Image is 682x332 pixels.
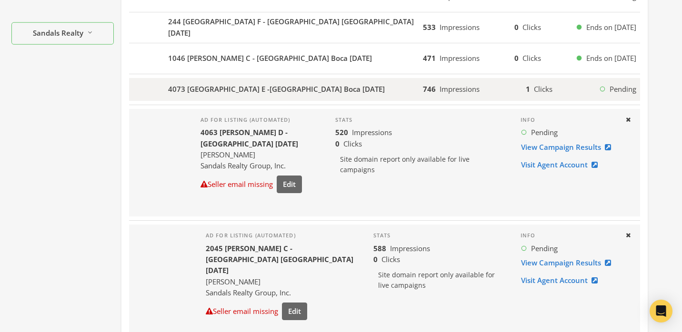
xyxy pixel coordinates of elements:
[531,127,558,138] span: Pending
[168,53,372,64] b: 1046 [PERSON_NAME] C - [GEOGRAPHIC_DATA] Boca [DATE]
[610,84,636,95] span: Pending
[440,53,480,63] span: Impressions
[586,22,636,33] span: Ends on [DATE]
[343,139,362,148] span: Clicks
[521,156,604,174] a: Visit Agent Account
[335,127,348,137] b: 520
[650,300,672,322] div: Open Intercom Messenger
[206,244,353,275] b: 2045 [PERSON_NAME] C - [GEOGRAPHIC_DATA] [GEOGRAPHIC_DATA] [DATE]
[201,127,298,148] b: 4063 [PERSON_NAME] D - [GEOGRAPHIC_DATA] [DATE]
[206,276,358,287] div: [PERSON_NAME]
[129,16,640,39] button: 244 [GEOGRAPHIC_DATA] F - [GEOGRAPHIC_DATA] [GEOGRAPHIC_DATA] [DATE]533Impressions0ClicksEnds on ...
[521,117,617,123] h4: Info
[522,53,541,63] span: Clicks
[335,149,505,180] p: Site domain report only available for live campaigns
[168,16,423,39] b: 244 [GEOGRAPHIC_DATA] F - [GEOGRAPHIC_DATA] [GEOGRAPHIC_DATA] [DATE]
[201,179,273,190] div: Seller email missing
[423,84,436,94] b: 746
[390,244,430,253] span: Impressions
[206,306,278,317] div: Seller email missing
[206,287,358,298] div: Sandals Realty Group, Inc.
[206,232,358,239] h4: Ad for listing (automated)
[423,53,436,63] b: 471
[526,84,530,94] b: 1
[522,22,541,32] span: Clicks
[201,160,320,171] div: Sandals Realty Group, Inc.
[521,138,617,156] a: View Campaign Results
[514,22,519,32] b: 0
[440,84,480,94] span: Impressions
[277,176,302,193] button: Edit
[335,139,340,148] b: 0
[129,78,640,101] button: 4073 [GEOGRAPHIC_DATA] E -[GEOGRAPHIC_DATA] Boca [DATE]746Impressions1ClicksPending
[521,254,617,272] a: View Campaign Results
[373,254,378,264] b: 0
[335,117,505,123] h4: Stats
[168,84,385,95] b: 4073 [GEOGRAPHIC_DATA] E -[GEOGRAPHIC_DATA] Boca [DATE]
[440,22,480,32] span: Impressions
[373,244,386,253] b: 588
[423,22,436,32] b: 533
[373,265,505,295] p: Site domain report only available for live campaigns
[373,232,505,239] h4: Stats
[201,117,320,123] h4: Ad for listing (automated)
[586,53,636,64] span: Ends on [DATE]
[352,127,392,137] span: Impressions
[381,254,400,264] span: Clicks
[129,47,640,70] button: 1046 [PERSON_NAME] C - [GEOGRAPHIC_DATA] Boca [DATE]471Impressions0ClicksEnds on [DATE]
[521,232,617,239] h4: Info
[514,53,519,63] b: 0
[33,27,83,38] span: Sandals Realty
[534,84,552,94] span: Clicks
[521,272,604,289] a: Visit Agent Account
[531,243,558,254] span: Pending
[11,22,114,45] button: Sandals Realty
[282,303,307,320] button: Edit
[201,149,320,160] div: [PERSON_NAME]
